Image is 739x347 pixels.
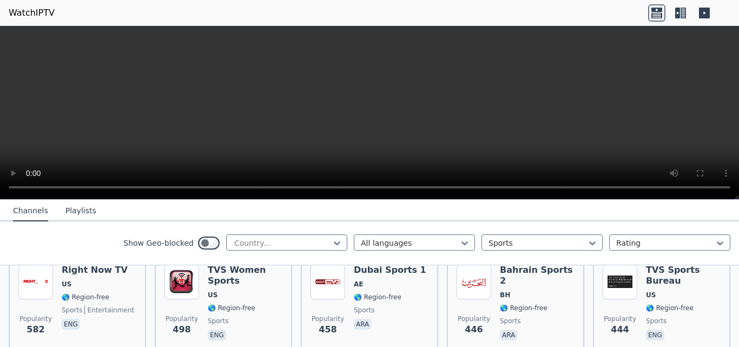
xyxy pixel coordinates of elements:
img: TVS Women Sports [164,265,199,299]
span: Popularity [458,315,490,323]
img: Dubai Sports 1 [311,265,345,299]
h6: TVS Women Sports [208,265,282,286]
span: US [62,280,71,289]
span: 446 [465,323,483,336]
span: Popularity [19,315,52,323]
span: entertainment [84,306,134,315]
span: sports [208,317,228,325]
span: 🌎 Region-free [500,304,547,312]
button: Channels [13,201,48,221]
span: US [646,291,656,299]
span: AE [354,280,363,289]
span: 498 [173,323,190,336]
span: sports [500,317,520,325]
h6: Right Now TV [62,265,134,276]
span: 458 [319,323,336,336]
img: Bahrain Sports 2 [457,265,491,299]
a: WatchIPTV [9,6,55,19]
h6: TVS Sports Bureau [646,265,721,286]
span: Popularity [166,315,198,323]
span: sports [646,317,667,325]
p: ara [354,319,371,330]
p: eng [62,319,80,330]
h6: Bahrain Sports 2 [500,265,575,286]
span: US [208,291,217,299]
span: 582 [27,323,44,336]
span: 🌎 Region-free [646,304,694,312]
span: sports [62,306,82,315]
span: Popularity [604,315,636,323]
img: Right Now TV [18,265,53,299]
span: sports [354,306,374,315]
p: eng [646,330,664,341]
h6: Dubai Sports 1 [354,265,426,276]
label: Show Geo-blocked [123,238,194,248]
span: 444 [611,323,629,336]
span: 🌎 Region-free [354,293,401,302]
span: 🌎 Region-free [62,293,109,302]
span: BH [500,291,510,299]
img: TVS Sports Bureau [603,265,637,299]
button: Playlists [65,201,96,221]
span: 🌎 Region-free [208,304,255,312]
p: ara [500,330,517,341]
span: Popularity [312,315,344,323]
p: eng [208,330,226,341]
